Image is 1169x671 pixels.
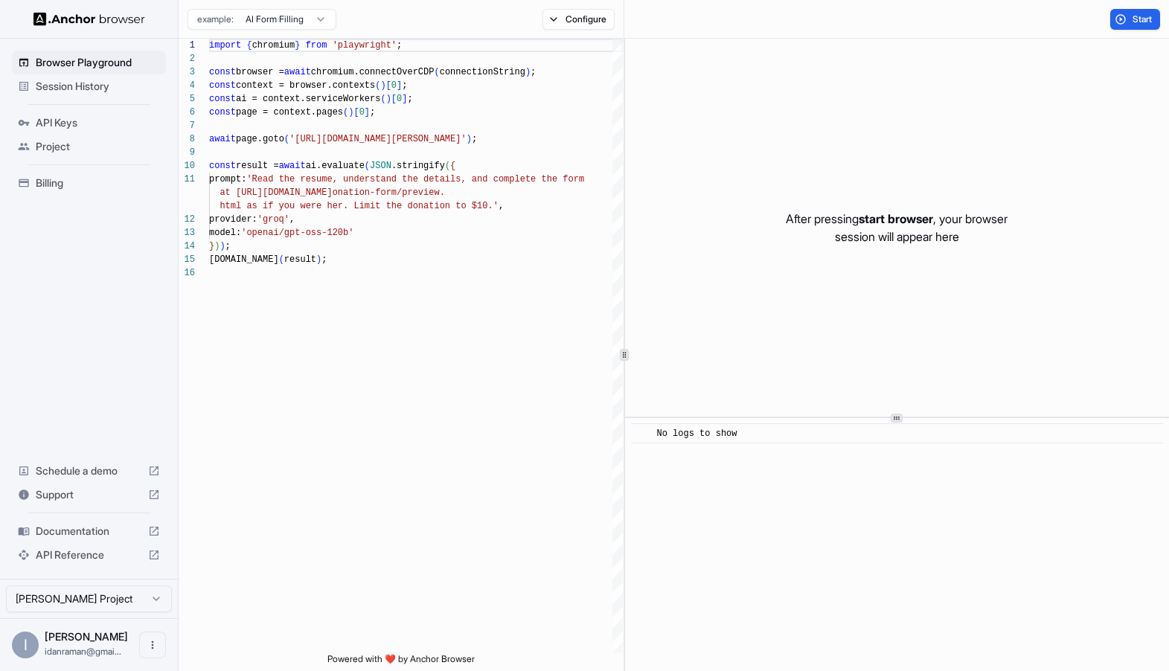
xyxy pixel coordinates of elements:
[638,426,646,441] span: ​
[36,115,160,130] span: API Keys
[12,135,166,158] div: Project
[246,174,514,184] span: 'Read the resume, understand the details, and comp
[179,159,195,173] div: 10
[450,161,455,171] span: {
[365,161,370,171] span: (
[209,161,236,171] span: const
[12,459,166,483] div: Schedule a demo
[279,161,306,171] span: await
[12,543,166,567] div: API Reference
[487,201,498,211] span: .'
[36,176,160,190] span: Billing
[370,161,391,171] span: JSON
[36,463,142,478] span: Schedule a demo
[236,134,284,144] span: page.goto
[434,67,439,77] span: (
[12,51,166,74] div: Browser Playground
[397,94,402,104] span: 0
[197,13,234,25] span: example:
[209,67,236,77] span: const
[209,107,236,118] span: const
[786,210,1008,245] p: After pressing , your browser session will appear here
[343,107,348,118] span: (
[365,107,370,118] span: ]
[179,92,195,106] div: 5
[179,146,195,159] div: 9
[179,132,195,146] div: 8
[225,241,231,251] span: ;
[353,107,359,118] span: [
[209,228,241,238] span: model:
[402,94,407,104] span: ]
[12,483,166,507] div: Support
[321,254,327,265] span: ;
[12,111,166,135] div: API Keys
[236,161,279,171] span: result =
[45,630,128,643] span: Idan Raman
[36,139,160,154] span: Project
[236,80,375,91] span: context = browser.contexts
[246,40,252,51] span: {
[209,80,236,91] span: const
[380,80,385,91] span: )
[209,40,241,51] span: import
[402,80,407,91] span: ;
[45,646,121,657] span: idanraman@gmail.com
[289,214,295,225] span: ,
[179,226,195,240] div: 13
[284,134,289,144] span: (
[236,67,284,77] span: browser =
[36,79,160,94] span: Session History
[380,94,385,104] span: (
[179,79,195,92] div: 4
[531,67,536,77] span: ;
[179,173,195,186] div: 11
[209,174,246,184] span: prompt:
[348,107,353,118] span: )
[375,80,380,91] span: (
[12,74,166,98] div: Session History
[36,55,160,70] span: Browser Playground
[525,67,531,77] span: )
[279,254,284,265] span: (
[209,94,236,104] span: const
[209,241,214,251] span: }
[445,161,450,171] span: (
[359,107,365,118] span: 0
[859,211,933,226] span: start browser
[316,254,321,265] span: )
[284,67,311,77] span: await
[1133,13,1153,25] span: Start
[241,228,353,238] span: 'openai/gpt-oss-120b'
[472,134,477,144] span: ;
[179,119,195,132] div: 7
[12,519,166,543] div: Documentation
[179,266,195,280] div: 16
[440,67,525,77] span: connectionString
[514,174,584,184] span: lete the form
[252,40,295,51] span: chromium
[333,187,445,198] span: onation-form/preview.
[36,487,142,502] span: Support
[391,161,445,171] span: .stringify
[257,214,289,225] span: 'groq'
[397,40,402,51] span: ;
[179,240,195,253] div: 14
[306,40,327,51] span: from
[12,171,166,195] div: Billing
[311,67,435,77] span: chromium.connectOverCDP
[284,254,316,265] span: result
[179,213,195,226] div: 12
[209,134,236,144] span: await
[236,94,380,104] span: ai = context.serviceWorkers
[179,65,195,79] div: 3
[214,241,220,251] span: )
[306,161,365,171] span: ai.evaluate
[209,214,257,225] span: provider:
[33,12,145,26] img: Anchor Logo
[295,40,300,51] span: }
[386,80,391,91] span: [
[656,428,737,439] span: No logs to show
[391,80,397,91] span: 0
[236,107,343,118] span: page = context.pages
